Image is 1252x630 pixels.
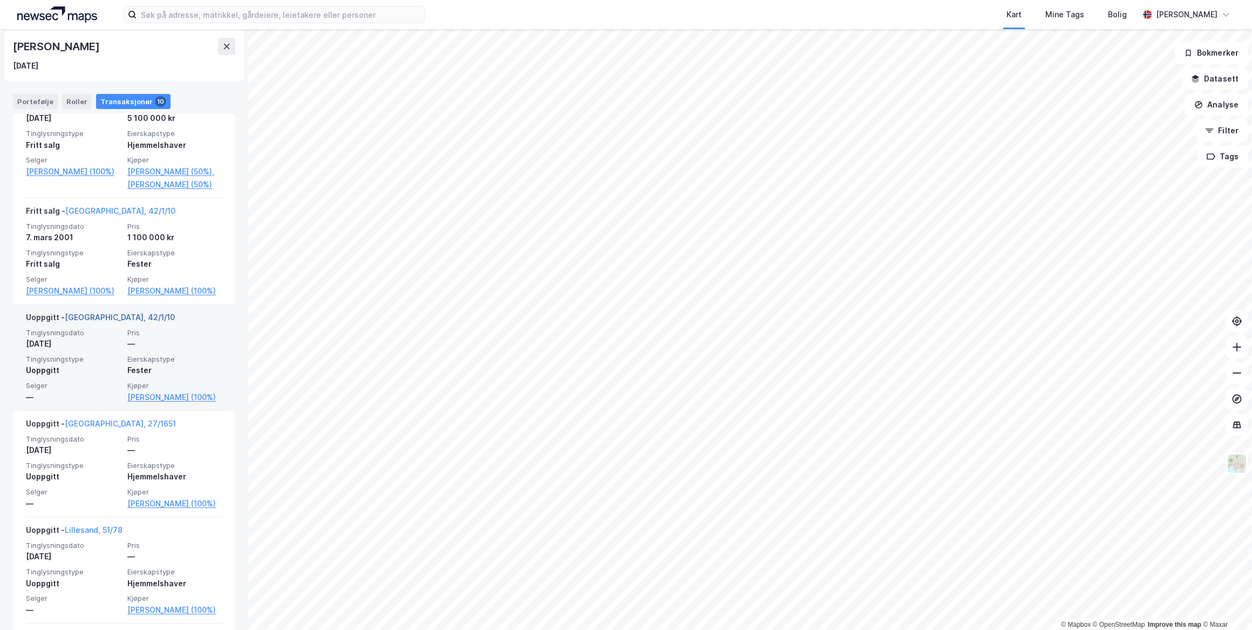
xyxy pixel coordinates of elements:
[1061,621,1091,628] a: Mapbox
[1197,146,1248,167] button: Tags
[13,94,58,109] div: Portefølje
[1198,578,1252,630] div: Kontrollprogram for chat
[26,435,121,444] span: Tinglysningsdato
[26,381,121,390] span: Selger
[26,248,121,258] span: Tinglysningstype
[26,231,121,244] div: 7. mars 2001
[26,487,121,497] span: Selger
[127,577,222,590] div: Hjemmelshaver
[1182,68,1248,90] button: Datasett
[26,165,121,178] a: [PERSON_NAME] (100%)
[26,155,121,165] span: Selger
[26,567,121,577] span: Tinglysningstype
[26,461,121,470] span: Tinglysningstype
[127,391,222,404] a: [PERSON_NAME] (100%)
[17,6,97,23] img: logo.a4113a55bc3d86da70a041830d287a7e.svg
[65,525,123,534] a: Lillesand, 51/78
[127,604,222,617] a: [PERSON_NAME] (100%)
[26,139,121,152] div: Fritt salg
[1006,8,1022,21] div: Kart
[1093,621,1145,628] a: OpenStreetMap
[65,313,175,322] a: [GEOGRAPHIC_DATA], 42/1/10
[26,275,121,284] span: Selger
[127,567,222,577] span: Eierskapstype
[127,222,222,231] span: Pris
[26,284,121,297] a: [PERSON_NAME] (100%)
[62,94,92,109] div: Roller
[26,258,121,270] div: Fritt salg
[1227,453,1247,474] img: Z
[1196,120,1248,141] button: Filter
[65,206,175,215] a: [GEOGRAPHIC_DATA], 42/1/10
[127,541,222,550] span: Pris
[127,444,222,457] div: —
[127,381,222,390] span: Kjøper
[127,112,222,125] div: 5 100 000 kr
[26,328,121,337] span: Tinglysningsdato
[127,258,222,270] div: Fester
[26,364,121,377] div: Uoppgitt
[26,524,123,541] div: Uoppgitt -
[127,355,222,364] span: Eierskapstype
[127,470,222,483] div: Hjemmelshaver
[127,435,222,444] span: Pris
[96,94,171,109] div: Transaksjoner
[127,461,222,470] span: Eierskapstype
[26,222,121,231] span: Tinglysningsdato
[127,248,222,258] span: Eierskapstype
[1156,8,1217,21] div: [PERSON_NAME]
[26,470,121,483] div: Uoppgitt
[155,96,166,107] div: 10
[13,38,101,55] div: [PERSON_NAME]
[127,231,222,244] div: 1 100 000 kr
[127,178,222,191] a: [PERSON_NAME] (50%)
[127,497,222,510] a: [PERSON_NAME] (100%)
[127,165,222,178] a: [PERSON_NAME] (50%),
[127,550,222,563] div: —
[127,155,222,165] span: Kjøper
[26,594,121,603] span: Selger
[1198,578,1252,630] iframe: Chat Widget
[137,6,425,23] input: Søk på adresse, matrikkel, gårdeiere, leietakere eller personer
[127,594,222,603] span: Kjøper
[1185,94,1248,116] button: Analyse
[127,139,222,152] div: Hjemmelshaver
[127,284,222,297] a: [PERSON_NAME] (100%)
[127,328,222,337] span: Pris
[1045,8,1084,21] div: Mine Tags
[26,497,121,510] div: —
[26,541,121,550] span: Tinglysningsdato
[26,311,175,328] div: Uoppgitt -
[26,355,121,364] span: Tinglysningstype
[1108,8,1127,21] div: Bolig
[26,417,176,435] div: Uoppgitt -
[65,419,176,428] a: [GEOGRAPHIC_DATA], 27/1651
[13,59,38,72] div: [DATE]
[26,604,121,617] div: —
[1175,42,1248,64] button: Bokmerker
[127,364,222,377] div: Fester
[26,444,121,457] div: [DATE]
[26,205,175,222] div: Fritt salg -
[26,550,121,563] div: [DATE]
[127,275,222,284] span: Kjøper
[26,129,121,138] span: Tinglysningstype
[26,337,121,350] div: [DATE]
[127,337,222,350] div: —
[26,577,121,590] div: Uoppgitt
[127,129,222,138] span: Eierskapstype
[26,112,121,125] div: [DATE]
[127,487,222,497] span: Kjøper
[1148,621,1201,628] a: Improve this map
[26,391,121,404] div: —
